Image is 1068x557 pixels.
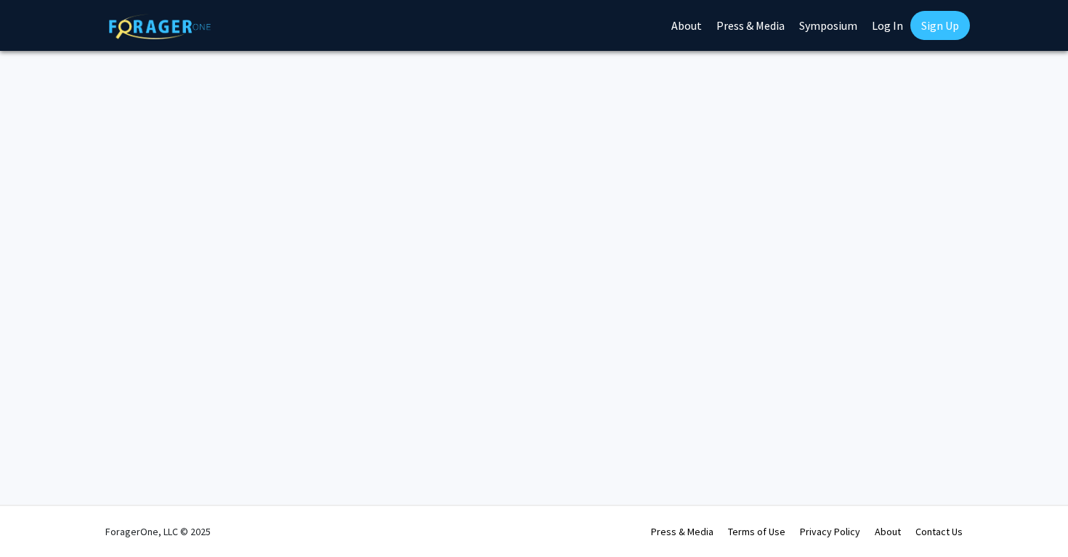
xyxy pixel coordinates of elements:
a: Contact Us [915,525,963,538]
a: Privacy Policy [800,525,860,538]
a: Press & Media [651,525,713,538]
a: Terms of Use [728,525,785,538]
a: About [875,525,901,538]
img: ForagerOne Logo [109,14,211,39]
a: Sign Up [910,11,970,40]
div: ForagerOne, LLC © 2025 [105,506,211,557]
